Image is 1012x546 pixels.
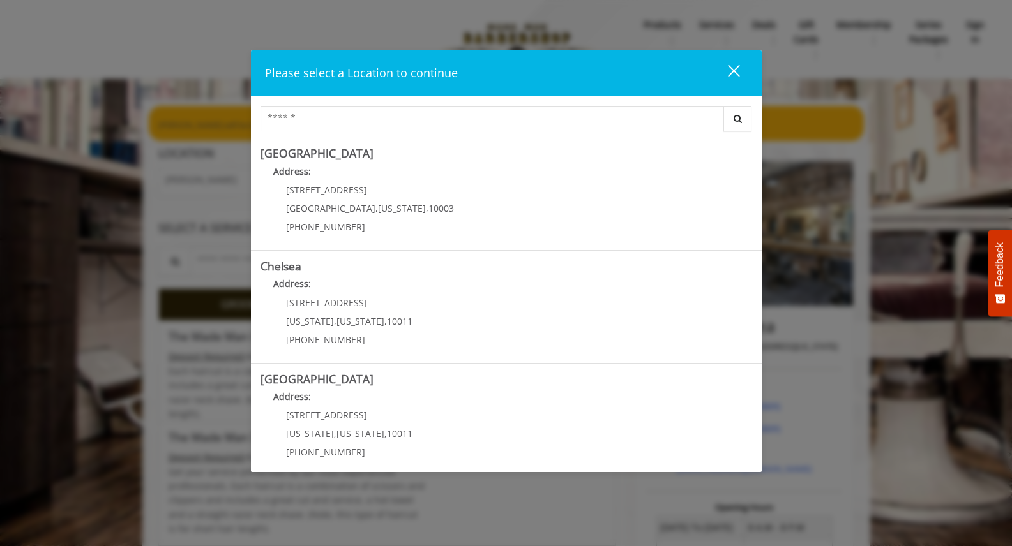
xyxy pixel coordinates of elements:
[994,242,1006,287] span: Feedback
[384,315,387,327] span: ,
[428,202,454,214] span: 10003
[286,334,365,346] span: [PHONE_NUMBER]
[378,202,426,214] span: [US_STATE]
[730,114,745,123] i: Search button
[286,202,375,214] span: [GEOGRAPHIC_DATA]
[426,202,428,214] span: ,
[334,427,336,439] span: ,
[334,315,336,327] span: ,
[273,390,311,402] b: Address:
[286,221,365,233] span: [PHONE_NUMBER]
[375,202,378,214] span: ,
[988,230,1012,316] button: Feedback - Show survey
[273,277,311,290] b: Address:
[273,165,311,177] b: Address:
[286,315,334,327] span: [US_STATE]
[286,427,334,439] span: [US_STATE]
[704,60,748,86] button: close dialog
[261,145,374,161] b: [GEOGRAPHIC_DATA]
[387,427,412,439] span: 10011
[713,64,739,83] div: close dialog
[261,371,374,387] b: [GEOGRAPHIC_DATA]
[336,427,384,439] span: [US_STATE]
[261,106,752,138] div: Center Select
[387,315,412,327] span: 10011
[261,106,724,131] input: Search Center
[336,315,384,327] span: [US_STATE]
[286,184,367,196] span: [STREET_ADDRESS]
[286,446,365,458] span: [PHONE_NUMBER]
[265,65,458,80] span: Please select a Location to continue
[286,297,367,309] span: [STREET_ADDRESS]
[286,409,367,421] span: [STREET_ADDRESS]
[384,427,387,439] span: ,
[261,258,301,274] b: Chelsea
